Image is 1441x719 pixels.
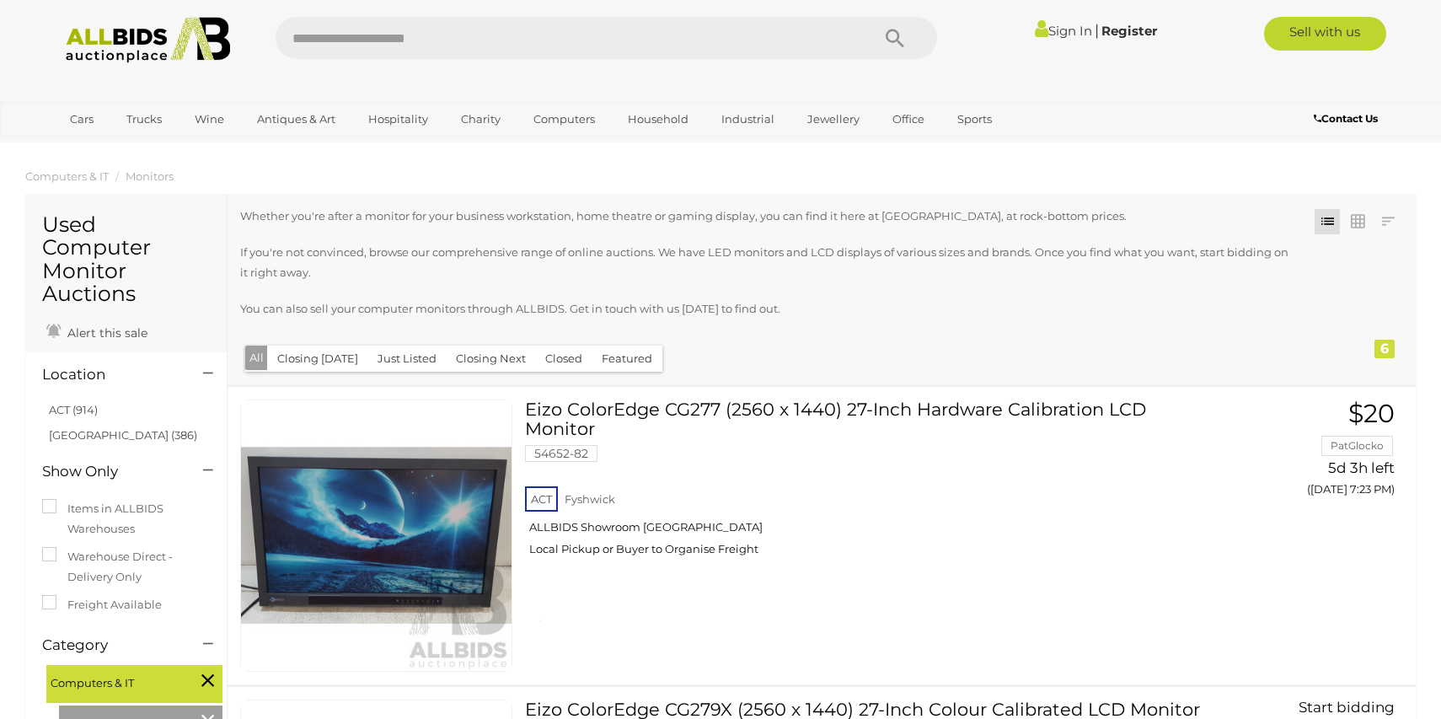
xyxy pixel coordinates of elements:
[240,243,1294,282] p: If you're not convinced, browse our comprehensive range of online auctions. We have LED monitors ...
[1348,398,1395,429] span: $20
[1314,110,1382,128] a: Contact Us
[592,346,662,372] button: Featured
[42,637,178,653] h4: Category
[538,400,1206,569] a: Eizo ColorEdge CG277 (2560 x 1440) 27-Inch Hardware Calibration LCD Monitor 54652-82 ACT Fyshwick...
[535,346,592,372] button: Closed
[450,105,512,133] a: Charity
[25,169,109,183] a: Computers & IT
[1264,17,1386,51] a: Sell with us
[1230,400,1399,505] a: $20 PatGlocko 5d 3h left ([DATE] 7:23 PM)
[367,346,447,372] button: Just Listed
[115,105,173,133] a: Trucks
[246,105,346,133] a: Antiques & Art
[42,547,210,587] label: Warehouse Direct - Delivery Only
[946,105,1003,133] a: Sports
[126,169,174,183] a: Monitors
[49,403,98,416] a: ACT (914)
[446,346,536,372] button: Closing Next
[1299,699,1395,716] span: Start bidding
[49,428,197,442] a: [GEOGRAPHIC_DATA] (386)
[51,669,177,693] span: Computers & IT
[63,325,147,341] span: Alert this sale
[42,595,162,614] label: Freight Available
[1095,21,1099,40] span: |
[245,346,268,370] button: All
[42,319,152,344] a: Alert this sale
[796,105,870,133] a: Jewellery
[42,499,210,539] label: Items in ALLBIDS Warehouses
[42,213,210,306] h1: Used Computer Monitor Auctions
[184,105,235,133] a: Wine
[710,105,785,133] a: Industrial
[240,207,1294,226] p: Whether you're after a monitor for your business workstation, home theatre or gaming display, you...
[522,105,606,133] a: Computers
[240,299,1294,319] p: You can also sell your computer monitors through ALLBIDS. Get in touch with us [DATE] to find out.
[1101,23,1157,39] a: Register
[617,105,699,133] a: Household
[1374,340,1395,358] div: 6
[1035,23,1092,39] a: Sign In
[853,17,937,59] button: Search
[59,133,201,161] a: [GEOGRAPHIC_DATA]
[42,367,178,383] h4: Location
[881,105,935,133] a: Office
[1314,112,1378,125] b: Contact Us
[59,105,104,133] a: Cars
[42,464,178,480] h4: Show Only
[56,17,239,63] img: Allbids.com.au
[357,105,439,133] a: Hospitality
[267,346,368,372] button: Closing [DATE]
